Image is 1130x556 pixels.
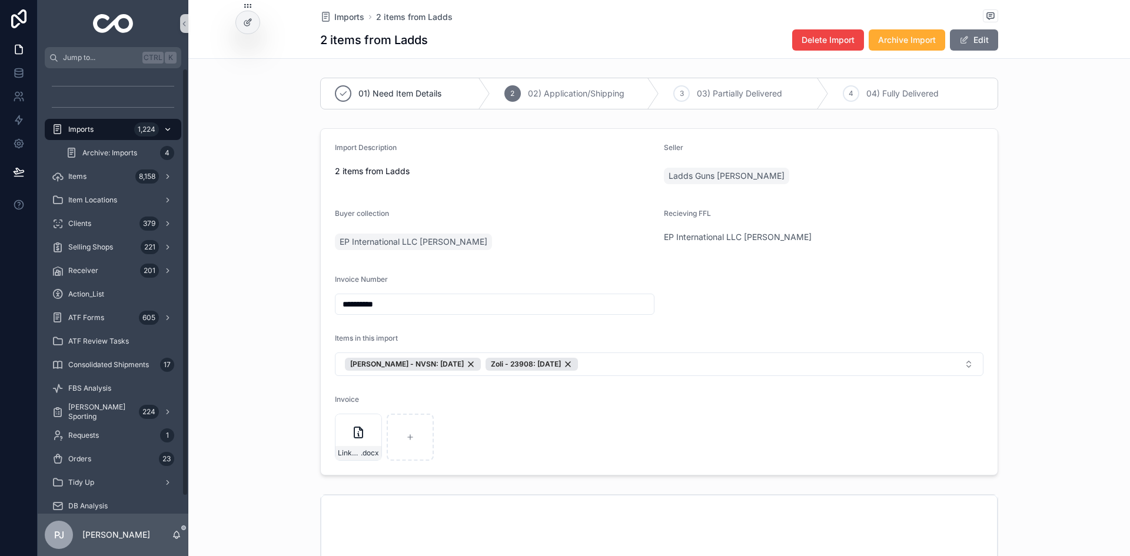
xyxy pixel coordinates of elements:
span: Imports [68,125,94,134]
a: Ladds Guns [PERSON_NAME] [664,168,789,184]
h1: 2 items from Ladds [320,32,428,48]
span: Delete Import [802,34,855,46]
button: Edit [950,29,998,51]
span: Items [68,172,87,181]
span: 2 [510,89,514,98]
div: 379 [139,217,159,231]
div: 17 [160,358,174,372]
span: Invoice Number [335,275,388,284]
span: Zoli - 23908: [DATE] [491,359,561,369]
button: Select Button [335,352,983,376]
a: Consolidated Shipments17 [45,354,181,375]
span: Requests [68,431,99,440]
a: Selling Shops221 [45,237,181,258]
span: 01) Need Item Details [358,88,441,99]
span: .docx [361,448,379,458]
span: 4 [849,89,853,98]
a: 2 items from Ladds [376,11,453,23]
span: Seller [664,143,683,152]
a: Action_List [45,284,181,305]
a: EP International LLC [PERSON_NAME] [664,231,812,243]
span: K [166,53,175,62]
span: Receiver [68,266,98,275]
a: Imports [320,11,364,23]
span: ATF Review Tasks [68,337,129,346]
div: 4 [160,146,174,160]
div: 201 [140,264,159,278]
div: 1,224 [134,122,159,136]
span: 02) Application/Shipping [528,88,624,99]
span: Jump to... [63,53,138,62]
span: Recieving FFL [664,209,711,218]
span: Import Description [335,143,397,152]
a: Tidy Up [45,472,181,493]
span: Items in this import [335,334,398,342]
a: ATF Review Tasks [45,331,181,352]
a: Imports1,224 [45,119,181,140]
span: Item Locations [68,195,117,205]
span: Selling Shops [68,242,113,252]
button: Jump to...CtrlK [45,47,181,68]
button: Delete Import [792,29,864,51]
span: Clients [68,219,91,228]
a: Items8,158 [45,166,181,187]
div: 8,158 [135,169,159,184]
span: 3 [680,89,684,98]
span: Buyer collection [335,209,389,218]
span: 2 items from Ladds [335,165,654,177]
img: App logo [93,14,134,33]
span: FBS Analysis [68,384,111,393]
span: DB Analysis [68,501,108,511]
p: [PERSON_NAME] [82,529,150,541]
a: Item Locations [45,189,181,211]
a: Clients379 [45,213,181,234]
div: 23 [159,452,174,466]
a: EP International LLC [PERSON_NAME] [335,234,492,250]
a: [PERSON_NAME] Sporting224 [45,401,181,422]
span: Ladds Guns [PERSON_NAME] [669,170,785,182]
span: ATF Forms [68,313,104,322]
span: [PERSON_NAME] Sporting [68,402,134,421]
span: Ctrl [142,52,164,64]
a: Orders23 [45,448,181,470]
div: 224 [139,405,159,419]
div: 1 [160,428,174,442]
span: Orders [68,454,91,464]
div: scrollable content [38,68,188,514]
span: Action_List [68,289,104,299]
span: Invoice [335,395,359,404]
a: Requests1 [45,425,181,446]
a: Receiver201 [45,260,181,281]
button: Archive Import [869,29,945,51]
div: 221 [141,240,159,254]
span: Imports [334,11,364,23]
a: Archive: Imports4 [59,142,181,164]
span: PJ [54,528,64,542]
div: 605 [139,311,159,325]
span: Archive: Imports [82,148,137,158]
a: DB Analysis [45,495,181,517]
span: Tidy Up [68,478,94,487]
span: Consolidated Shipments [68,360,149,369]
span: Archive Import [878,34,936,46]
a: FBS Analysis [45,378,181,399]
span: 03) Partially Delivered [697,88,782,99]
button: Unselect 15750 [345,358,481,371]
span: 04) Fully Delivered [866,88,939,99]
a: ATF Forms605 [45,307,181,328]
span: Links-to-auctions [338,448,361,458]
button: Unselect 15749 [486,358,578,371]
span: [PERSON_NAME] - NVSN: [DATE] [350,359,464,369]
span: EP International LLC [PERSON_NAME] [340,236,487,248]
